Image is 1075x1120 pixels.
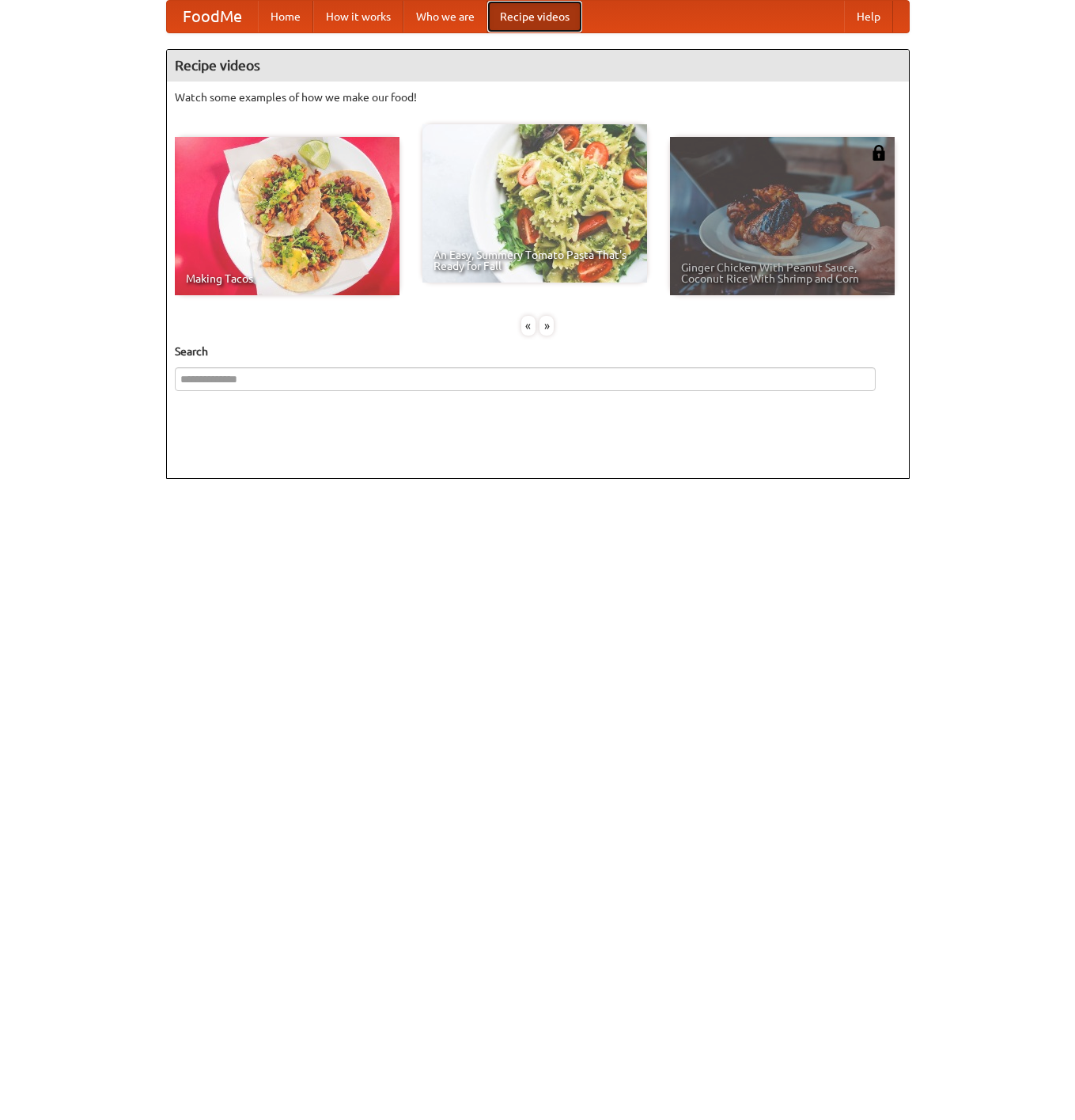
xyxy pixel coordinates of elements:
a: Recipe videos [487,1,582,32]
div: » [539,316,554,336]
a: Making Tacos [175,137,399,295]
h5: Search [175,344,901,359]
a: FoodMe [167,1,258,32]
a: Help [844,1,893,32]
img: 483408.png [871,145,887,161]
span: An Easy, Summery Tomato Pasta That's Ready for Fall [433,249,636,271]
a: Home [258,1,313,32]
h4: Recipe videos [167,50,909,82]
p: Watch some examples of how we make our food! [175,89,901,105]
a: How it works [313,1,403,32]
div: « [521,316,536,336]
a: An Easy, Summery Tomato Pasta That's Ready for Fall [422,124,647,283]
span: Making Tacos [186,273,388,284]
a: Who we are [403,1,487,32]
